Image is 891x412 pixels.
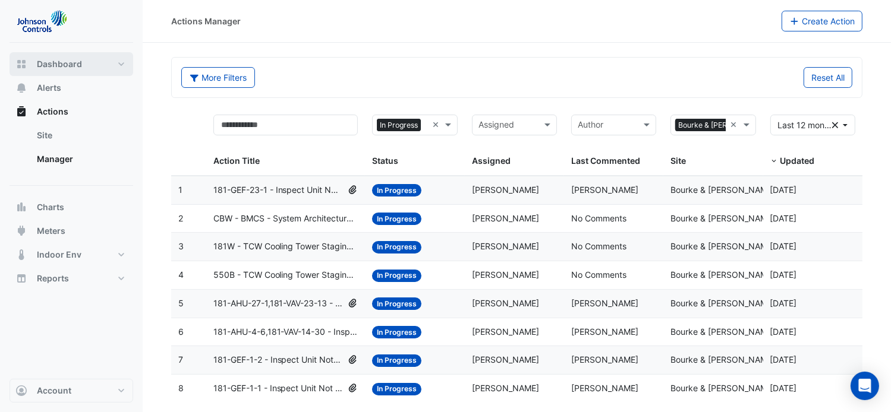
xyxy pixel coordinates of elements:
[178,354,183,365] span: 7
[178,298,184,308] span: 5
[15,201,27,213] app-icon: Charts
[670,185,775,195] span: Bourke & [PERSON_NAME]
[670,213,775,223] span: Bourke & [PERSON_NAME]
[213,353,343,367] span: 181-GEF-1-2 - Inspect Unit Not Operating
[670,241,775,251] span: Bourke & [PERSON_NAME]
[472,270,539,280] span: [PERSON_NAME]
[782,11,863,31] button: Create Action
[770,270,797,280] span: 2025-06-19T14:19:54.574
[10,243,133,267] button: Indoor Env
[832,119,839,131] fa-icon: Clear
[372,383,421,395] span: In Progress
[10,379,133,403] button: Account
[15,106,27,118] app-icon: Actions
[472,241,539,251] span: [PERSON_NAME]
[37,225,65,237] span: Meters
[472,213,539,223] span: [PERSON_NAME]
[15,58,27,70] app-icon: Dashboard
[770,185,797,195] span: 2025-07-25T07:38:17.594
[571,298,638,308] span: [PERSON_NAME]
[770,354,797,365] span: 2025-03-26T11:23:29.771
[10,52,133,76] button: Dashboard
[372,326,421,338] span: In Progress
[15,272,27,284] app-icon: Reports
[670,156,686,166] span: Site
[213,297,343,310] span: 181-AHU-27-1,181-VAV-23-13 - Inspect Zone Temp Broken Sensor
[37,58,82,70] span: Dashboard
[213,382,343,395] span: 181-GEF-1-1 - Inspect Unit Not Operating
[10,76,133,100] button: Alerts
[37,249,81,261] span: Indoor Env
[10,219,133,243] button: Meters
[178,185,182,195] span: 1
[780,156,815,166] span: Updated
[213,156,260,166] span: Action Title
[15,249,27,261] app-icon: Indoor Env
[571,354,638,365] span: [PERSON_NAME]
[804,67,852,88] button: Reset All
[37,106,68,118] span: Actions
[213,240,358,253] span: 181W - TCW Cooling Tower Staging Control
[571,213,626,223] span: No Comments
[15,225,27,237] app-icon: Meters
[472,383,539,393] span: [PERSON_NAME]
[571,327,638,337] span: [PERSON_NAME]
[372,270,421,282] span: In Progress
[377,119,421,132] span: In Progress
[27,147,133,171] a: Manager
[472,298,539,308] span: [PERSON_NAME]
[181,67,255,88] button: More Filters
[37,201,64,213] span: Charts
[571,383,638,393] span: [PERSON_NAME]
[472,327,539,337] span: [PERSON_NAME]
[15,82,27,94] app-icon: Alerts
[670,383,775,393] span: Bourke & [PERSON_NAME]
[731,118,741,132] span: Clear
[571,270,626,280] span: No Comments
[10,195,133,219] button: Charts
[571,156,640,166] span: Last Commented
[770,298,797,308] span: 2025-04-10T12:13:06.678
[10,100,133,123] button: Actions
[372,297,421,310] span: In Progress
[37,385,71,397] span: Account
[178,213,183,223] span: 2
[851,372,879,400] div: Open Intercom Messenger
[770,213,797,223] span: 2025-06-19T14:25:33.260
[213,183,343,197] span: 181-GEF-23-1 - Inspect Unit Not Operating
[372,213,421,225] span: In Progress
[372,241,421,253] span: In Progress
[372,156,398,166] span: Status
[37,82,61,94] span: Alerts
[675,119,772,132] span: Bourke & [PERSON_NAME]
[670,354,775,365] span: Bourke & [PERSON_NAME]
[770,241,797,251] span: 2025-06-19T14:21:30.412
[372,354,421,367] span: In Progress
[372,184,421,197] span: In Progress
[472,156,511,166] span: Assigned
[171,15,241,27] div: Actions Manager
[571,241,626,251] span: No Comments
[213,268,358,282] span: 550B - TCW Cooling Tower Staging Control
[778,120,837,130] span: 01 Sep 24 - 31 Aug 25
[213,212,358,226] span: CBW - BMCS - System Architecture Update
[670,327,775,337] span: Bourke & [PERSON_NAME]
[770,327,797,337] span: 2025-03-26T15:58:09.673
[670,270,775,280] span: Bourke & [PERSON_NAME]
[472,354,539,365] span: [PERSON_NAME]
[27,123,133,147] a: Site
[472,185,539,195] span: [PERSON_NAME]
[770,383,797,393] span: 2025-03-26T11:23:21.845
[37,272,69,284] span: Reports
[10,123,133,176] div: Actions
[10,267,133,290] button: Reports
[670,298,775,308] span: Bourke & [PERSON_NAME]
[213,325,358,339] span: 181-AHU-4-6,181-VAV-14-30 - Inspect Zone Temp Broken Sensor
[571,185,638,195] span: [PERSON_NAME]
[14,9,68,33] img: Company Logo
[432,118,442,132] span: Clear
[178,241,184,251] span: 3
[178,383,184,393] span: 8
[178,270,184,280] span: 4
[178,327,184,337] span: 6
